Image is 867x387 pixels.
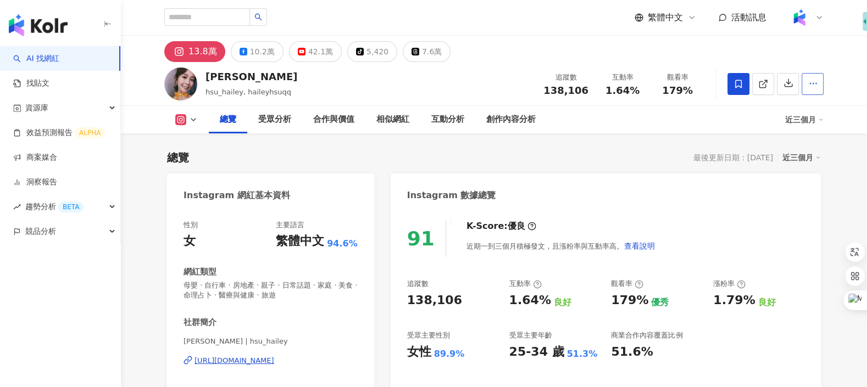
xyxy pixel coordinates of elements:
[713,292,755,309] div: 1.79%
[657,72,698,83] div: 觀看率
[782,150,821,165] div: 近三個月
[785,111,824,128] div: 近三個月
[13,177,57,188] a: 洞察報告
[184,233,196,250] div: 女
[567,348,598,360] div: 51.3%
[9,14,68,36] img: logo
[605,85,640,96] span: 1.64%
[231,41,284,62] button: 10.2萬
[466,235,655,257] div: 近期一到三個月積極發文，且漲粉率與互動率高。
[509,279,541,289] div: 互動率
[611,330,682,340] div: 商業合作內容覆蓋比例
[205,70,297,83] div: [PERSON_NAME]
[407,189,496,201] div: Instagram 數據總覽
[164,68,197,100] img: KOL Avatar
[554,296,571,309] div: 良好
[220,113,236,126] div: 總覽
[205,88,291,96] span: hsu_hailey, haileyhsuqq
[184,317,216,328] div: 社群簡介
[624,242,655,250] span: 查看說明
[13,152,57,163] a: 商案媒合
[254,13,262,21] span: search
[276,220,304,230] div: 主要語言
[651,296,669,309] div: 優秀
[184,220,198,230] div: 性別
[184,336,358,346] span: [PERSON_NAME] | hsu_hailey
[611,344,653,361] div: 51.6%
[13,203,21,211] span: rise
[327,238,358,250] span: 94.6%
[25,96,48,120] span: 資源庫
[508,220,525,232] div: 優良
[602,72,643,83] div: 互動率
[693,153,773,162] div: 最後更新日期：[DATE]
[13,78,49,89] a: 找貼文
[289,41,342,62] button: 42.1萬
[407,227,435,250] div: 91
[509,344,564,361] div: 25-34 歲
[713,279,746,289] div: 漲粉率
[422,44,442,59] div: 7.6萬
[258,113,291,126] div: 受眾分析
[194,356,274,366] div: [URL][DOMAIN_NAME]
[184,281,358,300] span: 母嬰 · 自行車 · 房地產 · 親子 · 日常話題 · 家庭 · 美食 · 命理占卜 · 醫療與健康 · 旅遊
[731,12,766,23] span: 活動訊息
[648,12,683,24] span: 繁體中文
[543,85,588,96] span: 138,106
[611,292,648,309] div: 179%
[250,44,275,59] div: 10.2萬
[611,279,643,289] div: 觀看率
[25,194,84,219] span: 趨勢分析
[758,296,775,309] div: 良好
[403,41,451,62] button: 7.6萬
[184,356,358,366] a: [URL][DOMAIN_NAME]
[308,44,333,59] div: 42.1萬
[25,219,56,244] span: 競品分析
[509,292,551,309] div: 1.64%
[466,220,536,232] div: K-Score :
[313,113,354,126] div: 合作與價值
[164,41,225,62] button: 13.8萬
[407,330,450,340] div: 受眾主要性別
[188,44,217,59] div: 13.8萬
[624,235,655,257] button: 查看說明
[407,292,462,309] div: 138,106
[789,7,810,28] img: Kolr%20app%20icon%20%281%29.png
[13,127,105,138] a: 效益預測報告ALPHA
[662,85,693,96] span: 179%
[366,44,388,59] div: 5,420
[431,113,464,126] div: 互動分析
[58,201,84,212] div: BETA
[184,266,216,278] div: 網紅類型
[376,113,409,126] div: 相似網紅
[486,113,536,126] div: 創作內容分析
[543,72,588,83] div: 追蹤數
[184,189,290,201] div: Instagram 網紅基本資料
[407,344,431,361] div: 女性
[434,348,465,360] div: 89.9%
[407,279,429,289] div: 追蹤數
[509,330,552,340] div: 受眾主要年齡
[167,150,189,165] div: 總覽
[347,41,397,62] button: 5,420
[276,233,324,250] div: 繁體中文
[13,53,59,64] a: searchAI 找網紅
